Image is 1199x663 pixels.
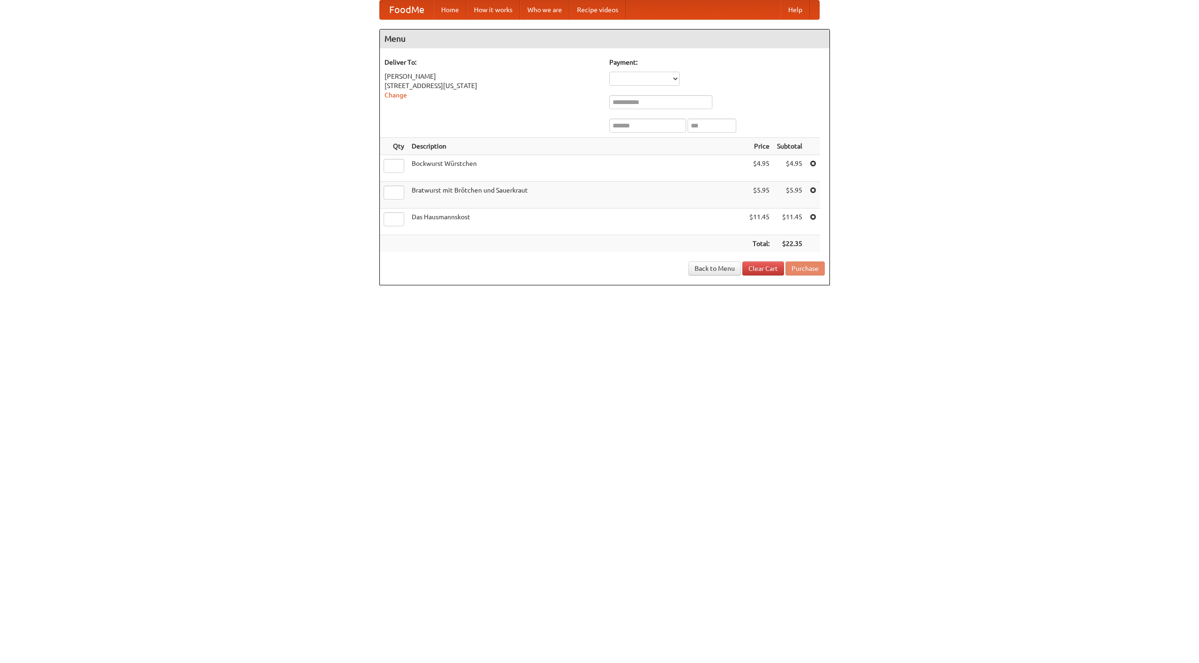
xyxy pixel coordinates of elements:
[746,235,773,253] th: Total:
[380,138,408,155] th: Qty
[746,182,773,209] td: $5.95
[385,81,600,90] div: [STREET_ADDRESS][US_STATE]
[385,91,407,99] a: Change
[408,138,746,155] th: Description
[746,138,773,155] th: Price
[434,0,466,19] a: Home
[781,0,810,19] a: Help
[773,182,806,209] td: $5.95
[746,209,773,235] td: $11.45
[380,30,829,48] h4: Menu
[773,235,806,253] th: $22.35
[570,0,626,19] a: Recipe videos
[408,182,746,209] td: Bratwurst mit Brötchen und Sauerkraut
[380,0,434,19] a: FoodMe
[773,209,806,235] td: $11.45
[408,155,746,182] td: Bockwurst Würstchen
[385,72,600,81] div: [PERSON_NAME]
[408,209,746,235] td: Das Hausmannskost
[773,155,806,182] td: $4.95
[742,261,784,276] a: Clear Cart
[385,58,600,67] h5: Deliver To:
[466,0,520,19] a: How it works
[785,261,825,276] button: Purchase
[773,138,806,155] th: Subtotal
[520,0,570,19] a: Who we are
[746,155,773,182] td: $4.95
[609,58,825,67] h5: Payment:
[688,261,741,276] a: Back to Menu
